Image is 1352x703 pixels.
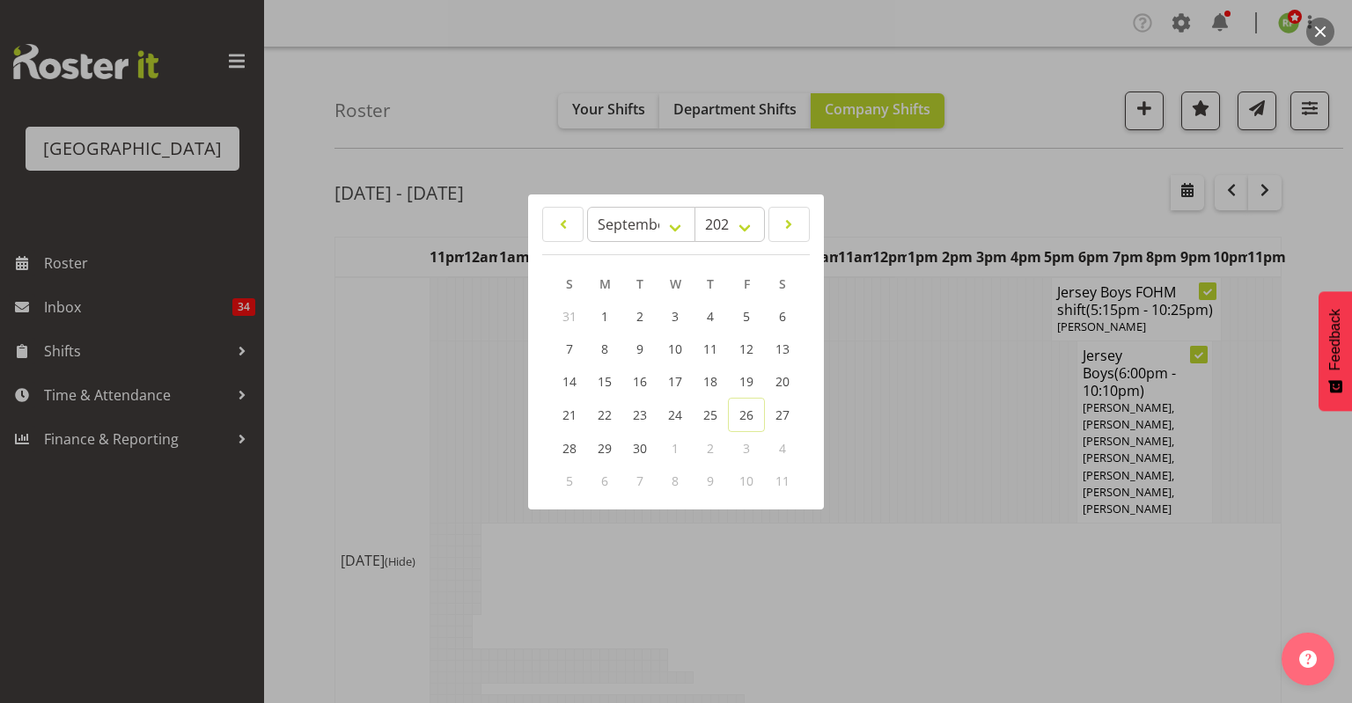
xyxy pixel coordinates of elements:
span: 17 [668,373,682,390]
span: T [636,275,643,292]
span: 2 [707,440,714,457]
span: M [599,275,611,292]
span: 21 [562,406,577,423]
span: 18 [703,373,717,390]
span: 3 [672,308,679,325]
span: 4 [779,440,786,457]
span: 15 [598,373,612,390]
span: 16 [633,373,647,390]
span: 11 [703,341,717,357]
span: 13 [775,341,790,357]
span: 6 [779,308,786,325]
span: 9 [707,472,714,489]
span: 6 [601,472,608,489]
span: T [707,275,714,292]
span: W [670,275,681,292]
span: 7 [636,472,643,489]
span: 27 [775,406,790,423]
span: 10 [739,472,753,489]
span: 26 [739,406,753,423]
span: 1 [601,308,608,325]
span: S [779,275,786,292]
span: 4 [707,308,714,325]
span: 23 [633,406,647,423]
span: 25 [703,406,717,423]
span: 5 [743,308,750,325]
span: Feedback [1327,309,1343,370]
span: 10 [668,341,682,357]
span: 3 [743,440,750,457]
span: 12 [739,341,753,357]
span: 22 [598,406,612,423]
img: help-xxl-2.png [1299,650,1317,668]
span: 5 [566,472,573,489]
span: S [566,275,573,292]
span: 11 [775,472,790,489]
span: 28 [562,440,577,457]
span: 30 [633,440,647,457]
span: 2 [636,308,643,325]
span: 14 [562,373,577,390]
span: 29 [598,440,612,457]
span: 8 [672,472,679,489]
span: 20 [775,373,790,390]
span: F [744,275,750,292]
span: 1 [672,440,679,457]
span: 7 [566,341,573,357]
span: 8 [601,341,608,357]
span: 31 [562,308,577,325]
span: 19 [739,373,753,390]
span: 9 [636,341,643,357]
button: Feedback - Show survey [1319,291,1352,411]
span: 24 [668,406,682,423]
